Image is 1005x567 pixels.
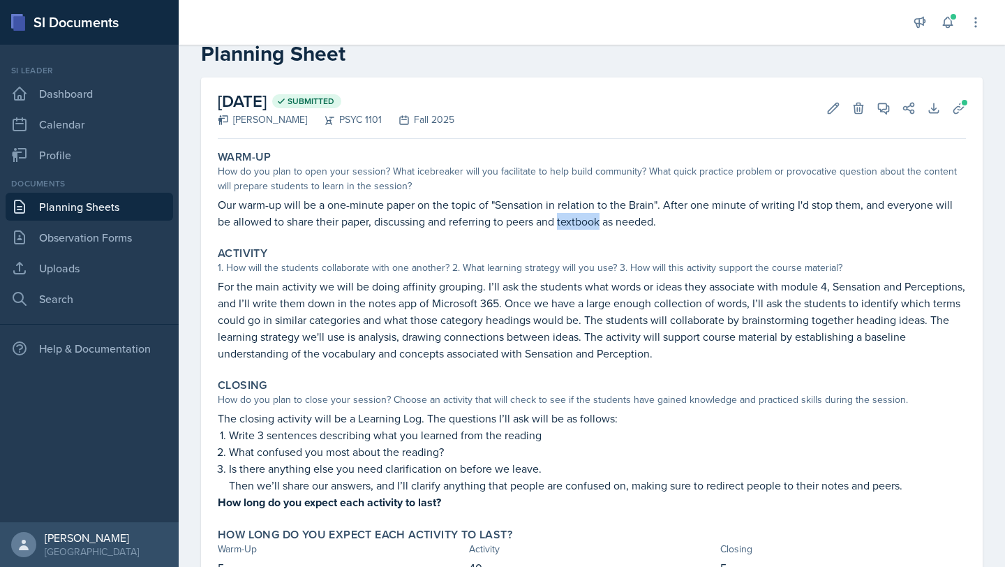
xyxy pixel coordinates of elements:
[720,542,966,557] div: Closing
[218,260,966,275] div: 1. How will the students collaborate with one another? 2. What learning strategy will you use? 3....
[218,410,966,427] p: The closing activity will be a Learning Log. The questions I’ll ask will be as follows:
[218,278,966,362] p: For the main activity we will be doing affinity grouping. I’ll ask the students what words or ide...
[218,112,307,127] div: [PERSON_NAME]
[6,193,173,221] a: Planning Sheets
[218,528,512,542] label: How long do you expect each activity to last?
[6,80,173,108] a: Dashboard
[218,150,271,164] label: Warm-Up
[229,460,966,477] p: Is there anything else you need clarification on before we leave.
[6,64,173,77] div: Si leader
[6,141,173,169] a: Profile
[469,542,715,557] div: Activity
[382,112,454,127] div: Fall 2025
[6,334,173,362] div: Help & Documentation
[6,223,173,251] a: Observation Forms
[218,89,454,114] h2: [DATE]
[6,285,173,313] a: Search
[45,545,139,559] div: [GEOGRAPHIC_DATA]
[6,110,173,138] a: Calendar
[288,96,334,107] span: Submitted
[218,542,463,557] div: Warm-Up
[218,494,441,510] strong: How long do you expect each activity to last?
[229,477,966,494] p: Then we’ll share our answers, and I’ll clarify anything that people are confused on, making sure ...
[229,427,966,443] p: Write 3 sentences describing what you learned from the reading
[218,392,966,407] div: How do you plan to close your session? Choose an activity that will check to see if the students ...
[307,112,382,127] div: PSYC 1101
[6,177,173,190] div: Documents
[218,196,966,230] p: Our warm-up will be a one-minute paper on the topic of "Sensation in relation to the Brain". Afte...
[229,443,966,460] p: What confused you most about the reading?
[201,41,983,66] h2: Planning Sheet
[218,246,267,260] label: Activity
[45,531,139,545] div: [PERSON_NAME]
[218,378,267,392] label: Closing
[218,164,966,193] div: How do you plan to open your session? What icebreaker will you facilitate to help build community...
[6,254,173,282] a: Uploads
